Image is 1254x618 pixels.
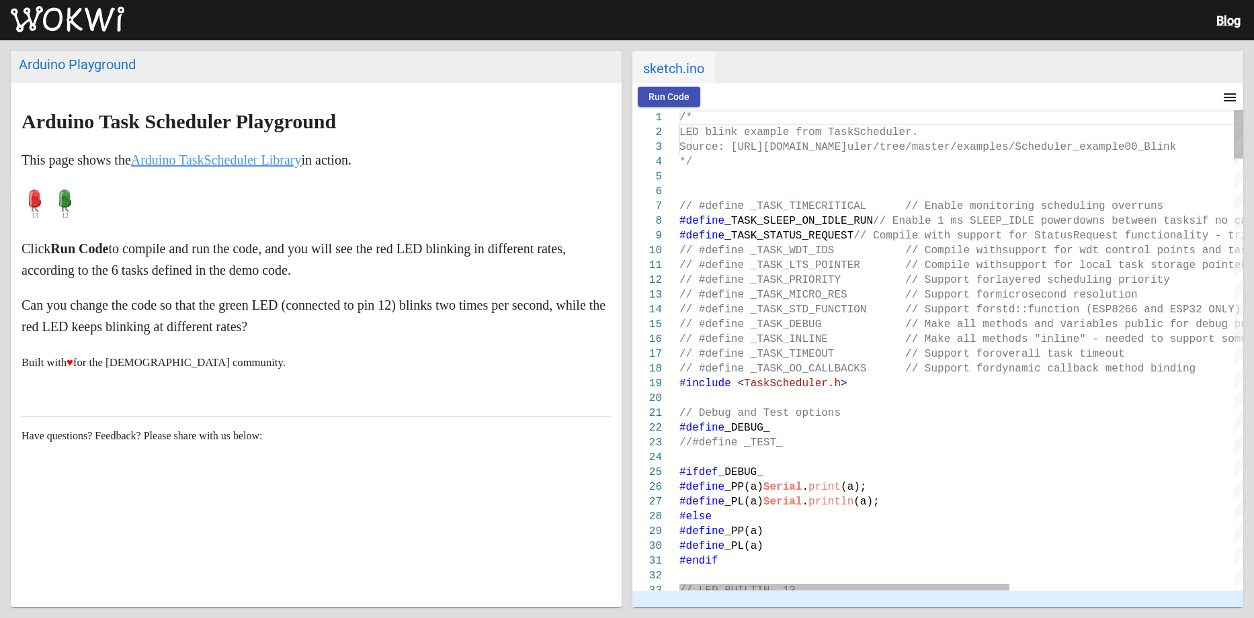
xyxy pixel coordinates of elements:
span: // Enable 1 ms SLEEP_IDLE powerdowns between tasks [873,215,1196,227]
span: // #define _TASK_INLINE // Make all met [679,333,1002,345]
span: #define [679,481,724,493]
span: // #define _TASK_TIMEOUT // Support for [679,348,995,360]
div: 1 [632,110,662,125]
span: #define [679,496,724,508]
span: oring scheduling overruns [1002,200,1163,212]
strong: Run Code [50,241,108,256]
div: 3 [632,140,662,154]
div: 2 [632,125,662,140]
span: Run Code [649,91,689,102]
p: Can you change the code so that the green LED (connected to pin 12) blinks two times per second, ... [22,294,611,337]
span: // Compile with support for StatusRequest function [853,230,1176,242]
span: _PL(a) [724,540,763,552]
span: LED blink example from TaskScheduler. [679,126,918,138]
div: 26 [632,480,662,494]
span: #define [679,540,724,552]
span: Source: [URL][DOMAIN_NAME] [679,141,847,153]
a: Arduino TaskScheduler Library [131,152,302,167]
span: _PP(a) [724,481,763,493]
span: sketch.ino [632,51,715,83]
div: 16 [632,332,662,347]
div: 29 [632,524,662,539]
span: // #define _TASK_OO_CALLBACKS // Support for [679,363,995,375]
h2: Arduino Task Scheduler Playground [22,111,611,132]
div: 8 [632,214,662,228]
div: 7 [632,199,662,214]
span: uler/tree/master/examples/Scheduler_example00_Blin [847,141,1170,153]
span: Serial [763,496,802,508]
span: layered scheduling priority [995,274,1169,286]
span: // #define _TASK_LTS_POINTER // Compile with [679,259,1002,271]
span: // #define _TASK_STD_FUNCTION // Support for [679,304,995,316]
div: 18 [632,361,662,376]
span: . [802,481,808,493]
span: _PP(a) [724,525,763,537]
span: < [737,378,744,390]
div: 13 [632,288,662,302]
span: _PL(a) [724,496,763,508]
span: Have questions? Feedback? Please share with us below: [22,430,263,441]
button: Run Code [638,87,700,107]
div: 27 [632,494,662,509]
div: 32 [632,568,662,583]
span: _DEBUG_ [718,466,763,478]
span: #else [679,511,712,523]
div: 23 [632,435,662,450]
span: TaskScheduler.h [744,378,841,390]
span: std::function (ESP8266 and ESP32 ONLY) [995,304,1241,316]
span: // #define _TASK_DEBUG // Make all met [679,318,1002,330]
div: Arduino Playground [19,56,614,73]
span: dynamic callback method binding [995,363,1196,375]
span: _TASK_SLEEP_ON_IDLE_RUN [724,215,873,227]
span: . [802,496,808,508]
div: 6 [632,184,662,199]
span: #define [679,422,724,434]
span: print [808,481,841,493]
div: 25 [632,465,662,480]
div: 14 [632,302,662,317]
span: // Debug and Test options [679,407,841,419]
span: (a); [853,496,879,508]
div: 5 [632,169,662,184]
span: overall task timeout [995,348,1124,360]
span: Serial [763,481,802,493]
img: Wokwi [11,6,124,33]
small: Built with for the [DEMOGRAPHIC_DATA] community. [22,356,286,369]
div: 22 [632,421,662,435]
span: #include [679,378,731,390]
p: This page shows the in action. [22,149,611,171]
span: #endif [679,555,718,567]
div: 11 [632,258,662,273]
div: 24 [632,450,662,465]
span: k [1170,141,1177,153]
div: 21 [632,406,662,421]
div: 30 [632,539,662,554]
span: _TASK_STATUS_REQUEST [724,230,853,242]
a: Blog [1216,13,1241,28]
mat-icon: menu [1222,89,1238,105]
div: 12 [632,273,662,288]
div: 19 [632,376,662,391]
span: #define [679,525,724,537]
span: // #define _TASK_MICRO_RES // Support for [679,289,995,301]
span: > [841,378,847,390]
span: //#define _TEST_ [679,437,783,449]
span: println [808,496,853,508]
div: 20 [632,391,662,406]
div: 4 [632,154,662,169]
div: 28 [632,509,662,524]
span: microsecond resolution [995,289,1137,301]
span: // #define _TASK_PRIORITY // Support for [679,274,995,286]
div: 10 [632,243,662,258]
span: // #define _TASK_TIMECRITICAL // Enable monit [679,200,1002,212]
div: 31 [632,554,662,568]
span: #ifdef [679,466,718,478]
span: #define [679,215,724,227]
div: 17 [632,347,662,361]
div: 33 [632,583,662,598]
span: support for local task storage pointer [1002,259,1247,271]
textarea: Editor content;Press Alt+F1 for Accessibility Options. [679,110,680,111]
span: _DEBUG_ [724,422,769,434]
span: (a); [841,481,866,493]
p: Click to compile and run the code, and you will see the red LED blinking in different rates, acco... [22,238,611,281]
